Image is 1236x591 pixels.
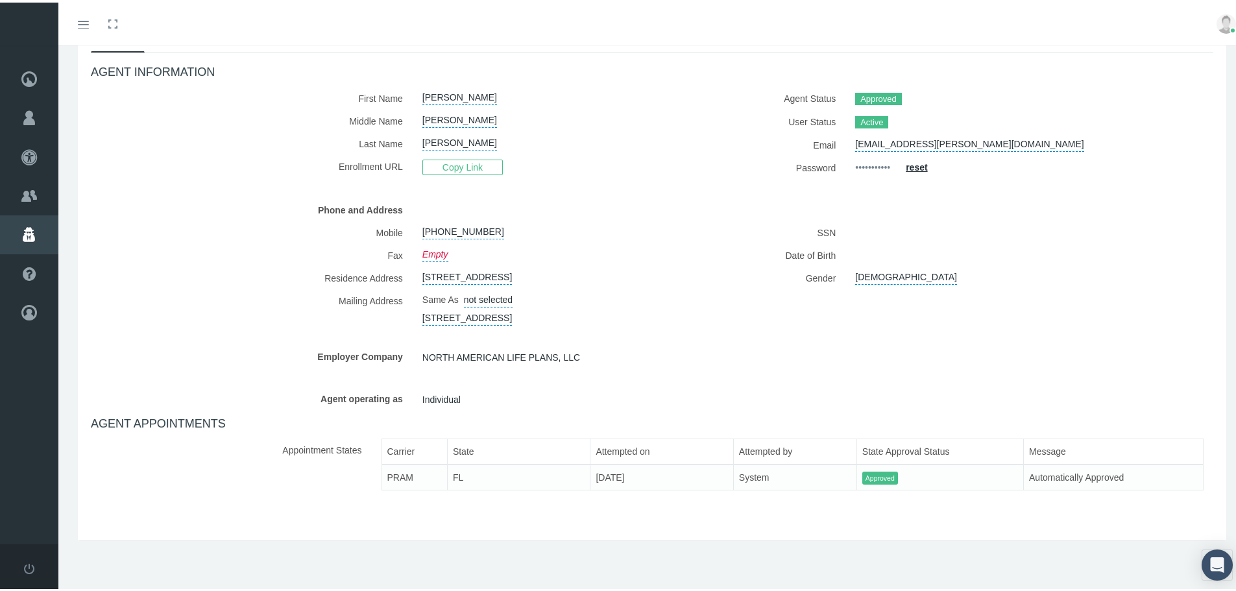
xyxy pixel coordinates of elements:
span: Copy Link [422,157,503,173]
span: Approved [862,469,898,483]
label: Agent Status [662,84,845,108]
a: Empty [422,241,448,259]
a: [PHONE_NUMBER] [422,219,504,237]
span: Individual [422,387,461,407]
a: [STREET_ADDRESS] [422,264,512,282]
td: System [733,462,856,488]
a: ••••••••••• [855,154,890,176]
th: Message [1024,436,1204,462]
th: State [447,436,590,462]
th: Attempted on [590,436,733,462]
span: Same As [422,292,459,302]
span: Approved [855,90,901,103]
a: [PERSON_NAME] [422,84,497,103]
a: [STREET_ADDRESS] [422,305,512,323]
th: Attempted by [733,436,856,462]
label: Password [662,154,845,176]
label: Enrollment URL [91,152,413,176]
a: reset [906,160,927,170]
a: [EMAIL_ADDRESS][PERSON_NAME][DOMAIN_NAME] [855,131,1084,149]
label: Residence Address [91,264,413,287]
label: Date of Birth [662,241,845,264]
h4: AGENT INFORMATION [91,63,1213,77]
img: user-placeholder.jpg [1217,12,1236,31]
div: Open Intercom Messenger [1202,547,1233,578]
label: Mailing Address [91,287,413,323]
label: SSN [662,219,845,241]
span: Active [855,114,888,127]
a: [PERSON_NAME] [422,130,497,148]
label: User Status [662,108,845,131]
label: Email [662,131,845,154]
a: Copy Link [422,159,503,169]
label: Appointment States [91,436,372,499]
label: Middle Name [91,107,413,130]
label: Employer Company [91,343,413,365]
td: FL [447,462,590,488]
th: Carrier [382,436,447,462]
label: Agent operating as [91,385,413,407]
td: PRAM [382,462,447,488]
label: Fax [91,241,413,264]
label: Gender [662,264,845,287]
label: Phone and Address [91,196,413,219]
label: Last Name [91,130,413,152]
td: [DATE] [590,462,733,488]
th: State Approval Status [856,436,1023,462]
label: Mobile [91,219,413,241]
a: not selected [464,287,513,305]
td: Automatically Approved [1024,462,1204,488]
label: First Name [91,84,413,107]
a: [DEMOGRAPHIC_DATA] [855,264,957,282]
span: NORTH AMERICAN LIFE PLANS, LLC [422,345,580,365]
h4: AGENT APPOINTMENTS [91,415,1213,429]
a: [PERSON_NAME] [422,107,497,125]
